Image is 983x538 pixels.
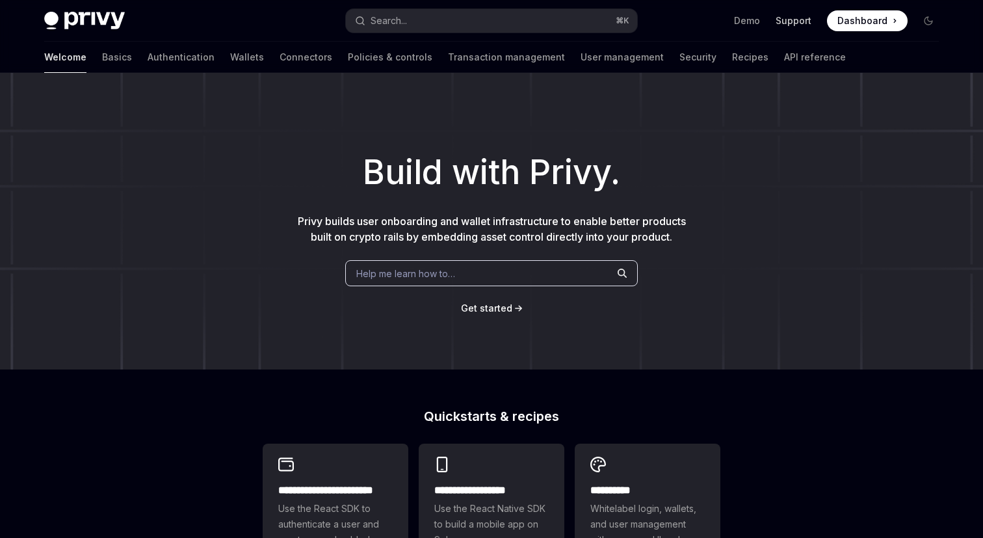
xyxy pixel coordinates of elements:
[371,13,407,29] div: Search...
[776,14,811,27] a: Support
[230,42,264,73] a: Wallets
[732,42,768,73] a: Recipes
[918,10,939,31] button: Toggle dark mode
[356,267,455,280] span: Help me learn how to…
[616,16,629,26] span: ⌘ K
[346,9,637,33] button: Open search
[734,14,760,27] a: Demo
[44,42,86,73] a: Welcome
[837,14,887,27] span: Dashboard
[461,302,512,315] a: Get started
[448,42,565,73] a: Transaction management
[280,42,332,73] a: Connectors
[148,42,215,73] a: Authentication
[21,147,962,198] h1: Build with Privy.
[827,10,908,31] a: Dashboard
[44,12,125,30] img: dark logo
[784,42,846,73] a: API reference
[298,215,686,243] span: Privy builds user onboarding and wallet infrastructure to enable better products built on crypto ...
[679,42,716,73] a: Security
[263,410,720,423] h2: Quickstarts & recipes
[348,42,432,73] a: Policies & controls
[581,42,664,73] a: User management
[461,303,512,314] span: Get started
[102,42,132,73] a: Basics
